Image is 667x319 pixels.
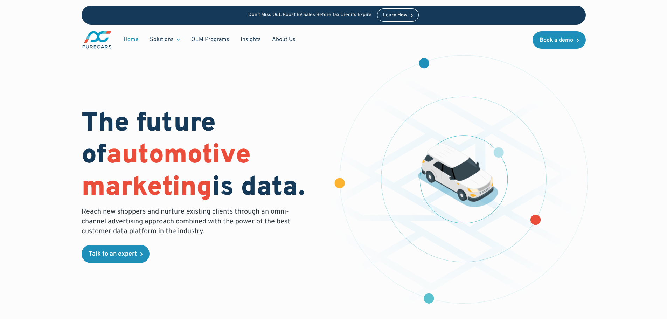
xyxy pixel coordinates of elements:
p: Reach new shoppers and nurture existing clients through an omni-channel advertising approach comb... [82,207,294,236]
div: Learn How [383,13,407,18]
div: Book a demo [540,37,573,43]
a: Learn How [377,8,419,22]
a: main [82,30,112,49]
a: Book a demo [533,31,586,49]
p: Don’t Miss Out: Boost EV Sales Before Tax Credits Expire [248,12,371,18]
img: illustration of a vehicle [418,144,498,207]
span: automotive marketing [82,139,251,204]
a: Home [118,33,144,46]
div: Talk to an expert [89,251,137,257]
div: Solutions [150,36,174,43]
a: Talk to an expert [82,245,150,263]
a: About Us [266,33,301,46]
a: Insights [235,33,266,46]
div: Solutions [144,33,186,46]
img: purecars logo [82,30,112,49]
h1: The future of is data. [82,108,325,204]
a: OEM Programs [186,33,235,46]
